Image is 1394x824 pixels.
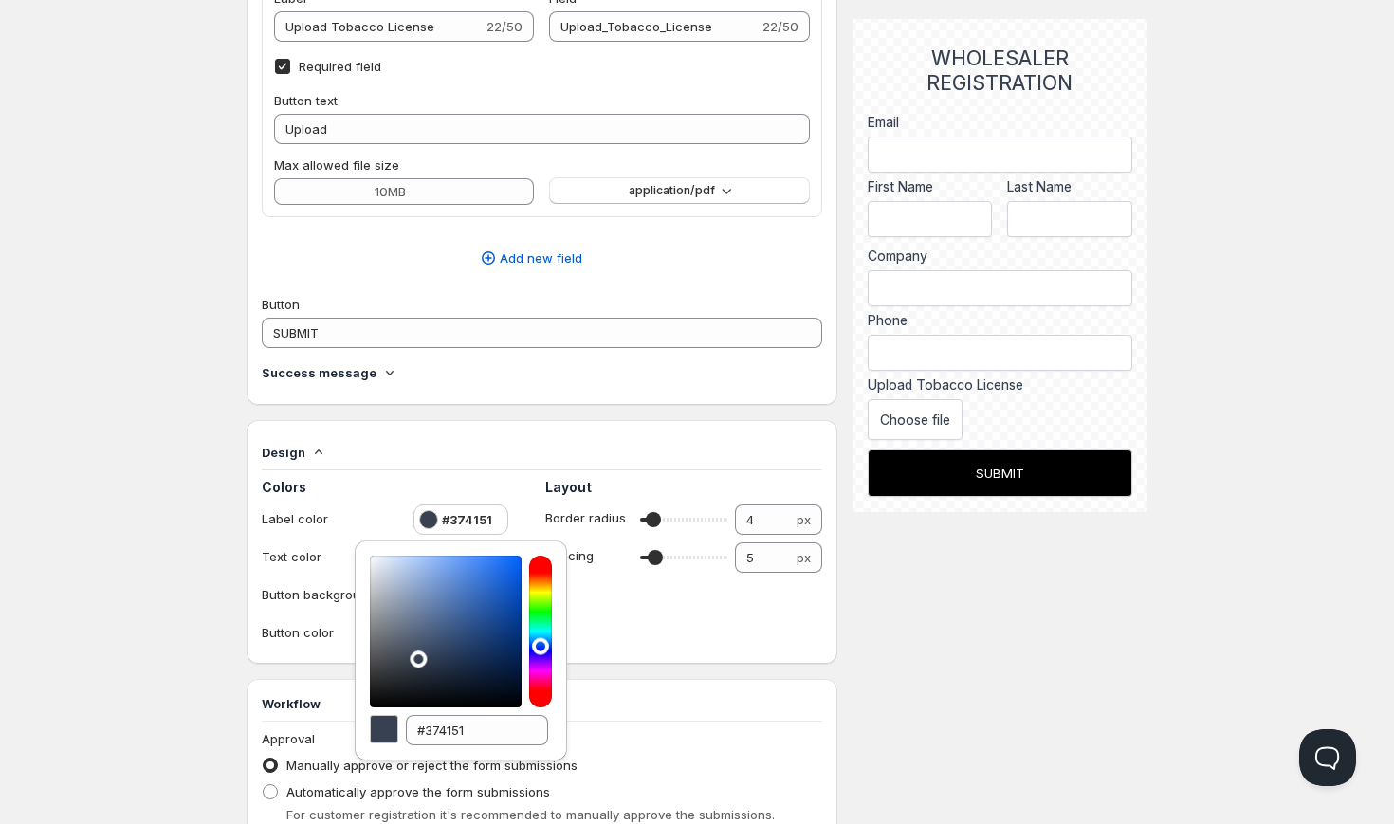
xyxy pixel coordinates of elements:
p: Text color [262,547,394,566]
p: Button background [262,585,394,604]
h2: Colors [262,478,538,497]
button: Add new field [250,243,811,273]
p: Button color [262,623,394,642]
span: Choose file [880,410,950,430]
h2: WHOLESALER REGISTRATION [868,46,1132,97]
span: Automatically approve the form submissions [286,784,550,799]
p: Label color [262,509,394,528]
input: 10MB [274,178,505,205]
p: Border radius [545,508,633,527]
h3: Workflow [262,694,822,713]
span: Button [262,297,300,312]
span: Button text [274,93,338,108]
div: Email [868,113,1132,132]
button: SUBMIT [868,449,1132,497]
span: px [797,550,811,565]
h4: Success message [262,363,376,382]
span: px [797,512,811,527]
span: For customer registration it's recommended to manually approve the submissions. [286,807,775,822]
span: application/pdf [629,183,715,198]
iframe: Help Scout Beacon - Open [1299,729,1356,786]
h4: Design [262,443,305,462]
h2: Layout [545,478,821,497]
h4: #374151 [442,510,492,529]
p: Spacing [545,546,633,565]
span: Manually approve or reject the form submissions [286,758,578,773]
span: Max allowed file size [274,157,399,173]
label: Company [868,247,1132,266]
button: application/pdf [549,177,809,204]
span: Required field [299,59,381,74]
label: Phone [868,311,1132,330]
span: Approval [262,731,315,746]
span: Add new field [500,248,582,267]
label: Last Name [1007,177,1132,196]
div: Upload Tobacco License [868,375,1132,394]
label: First Name [868,177,993,196]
